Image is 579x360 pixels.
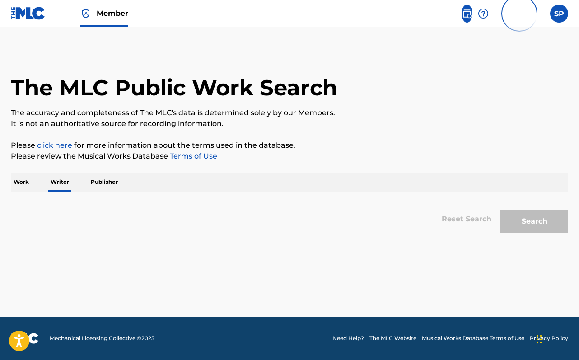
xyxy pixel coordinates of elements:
img: search [462,8,472,19]
span: Mechanical Licensing Collective © 2025 [50,334,154,342]
div: User Menu [550,5,568,23]
a: Need Help? [332,334,364,342]
img: MLC Logo [11,7,46,20]
p: Writer [48,173,72,192]
a: click here [37,141,72,150]
iframe: Chat Widget [534,317,579,360]
a: The MLC Website [369,334,416,342]
img: logo [11,333,39,344]
p: Please for more information about the terms used in the database. [11,140,568,151]
img: Top Rightsholder [80,8,91,19]
div: Help [478,5,489,23]
a: Privacy Policy [530,334,568,342]
p: Please review the Musical Works Database [11,151,568,162]
a: Terms of Use [168,152,217,160]
p: Work [11,173,32,192]
p: The accuracy and completeness of The MLC's data is determined solely by our Members. [11,108,568,118]
form: Search Form [11,201,568,237]
h1: The MLC Public Work Search [11,74,337,101]
a: Public Search [462,5,472,23]
div: Drag [537,326,542,353]
p: Publisher [88,173,121,192]
p: It is not an authoritative source for recording information. [11,118,568,129]
span: Member [97,8,128,19]
img: help [478,8,489,19]
a: Musical Works Database Terms of Use [422,334,524,342]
